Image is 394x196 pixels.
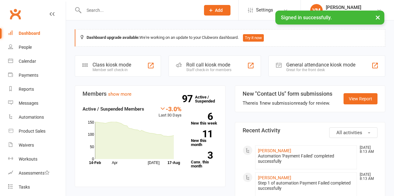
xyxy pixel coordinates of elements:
strong: Active / Suspended Members [83,106,144,112]
div: Automation 'Payment Failed' completed successfully [258,153,354,164]
a: Automations [8,110,66,124]
div: Class kiosk mode [93,62,131,68]
a: 3Canx. this month [191,152,218,168]
strong: 3 [191,151,213,160]
span: All activities [336,130,362,135]
div: Vladswim [326,10,361,16]
div: Tasks [19,185,30,189]
div: Roll call kiosk mode [186,62,231,68]
div: There is new submission ready for review. [243,99,332,107]
a: 97Active / Suspended [195,90,222,108]
div: Reports [19,87,34,92]
strong: 1 [259,100,262,106]
div: People [19,45,32,50]
strong: 11 [191,129,213,139]
div: Messages [19,101,38,106]
a: [PERSON_NAME] [258,148,291,153]
div: General attendance kiosk mode [286,62,355,68]
div: We're working on an update to your Clubworx dashboard. [75,29,385,47]
a: People [8,40,66,54]
a: Dashboard [8,26,66,40]
span: Signed in successfully. [281,15,332,21]
div: Automations [19,115,44,120]
h3: Recent Activity [243,127,378,134]
div: Product Sales [19,129,45,134]
div: Assessments [19,171,50,175]
a: Payments [8,68,66,82]
button: Add [204,5,230,16]
button: All activities [329,127,377,138]
button: × [372,11,383,24]
div: Calendar [19,59,36,64]
time: [DATE] 8:13 AM [357,146,377,154]
a: Product Sales [8,124,66,138]
div: Great for the front desk [286,68,355,72]
div: Member self check-in [93,68,131,72]
div: VM [310,4,323,16]
div: [PERSON_NAME] [326,5,361,10]
input: Search... [82,6,196,15]
a: Clubworx [7,6,23,22]
span: Settings [256,3,273,17]
a: 11New this month [191,130,218,147]
a: Calendar [8,54,66,68]
span: Add [215,8,223,13]
a: View Report [344,93,377,104]
a: Assessments [8,166,66,180]
a: Reports [8,82,66,96]
a: [PERSON_NAME] [258,175,291,180]
h3: New "Contact Us" form submissions [243,91,332,97]
div: Workouts [19,157,37,162]
div: Dashboard [19,31,40,36]
a: Tasks [8,180,66,194]
strong: 97 [182,94,195,103]
a: Messages [8,96,66,110]
a: Workouts [8,152,66,166]
div: Step 1 of automation Payment Failed completed successfully [258,180,354,191]
a: Waivers [8,138,66,152]
h3: Members [83,91,218,97]
button: Try it now [243,34,264,42]
div: Payments [19,73,38,78]
a: show more [108,91,131,97]
strong: Dashboard upgrade available: [87,35,140,40]
strong: 6 [191,112,213,121]
div: -3.0% [159,105,182,112]
time: [DATE] 8:13 AM [357,173,377,181]
div: Last 30 Days [159,105,182,119]
div: Waivers [19,143,34,148]
div: Staff check-in for members [186,68,231,72]
a: 6New this week [191,113,218,125]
